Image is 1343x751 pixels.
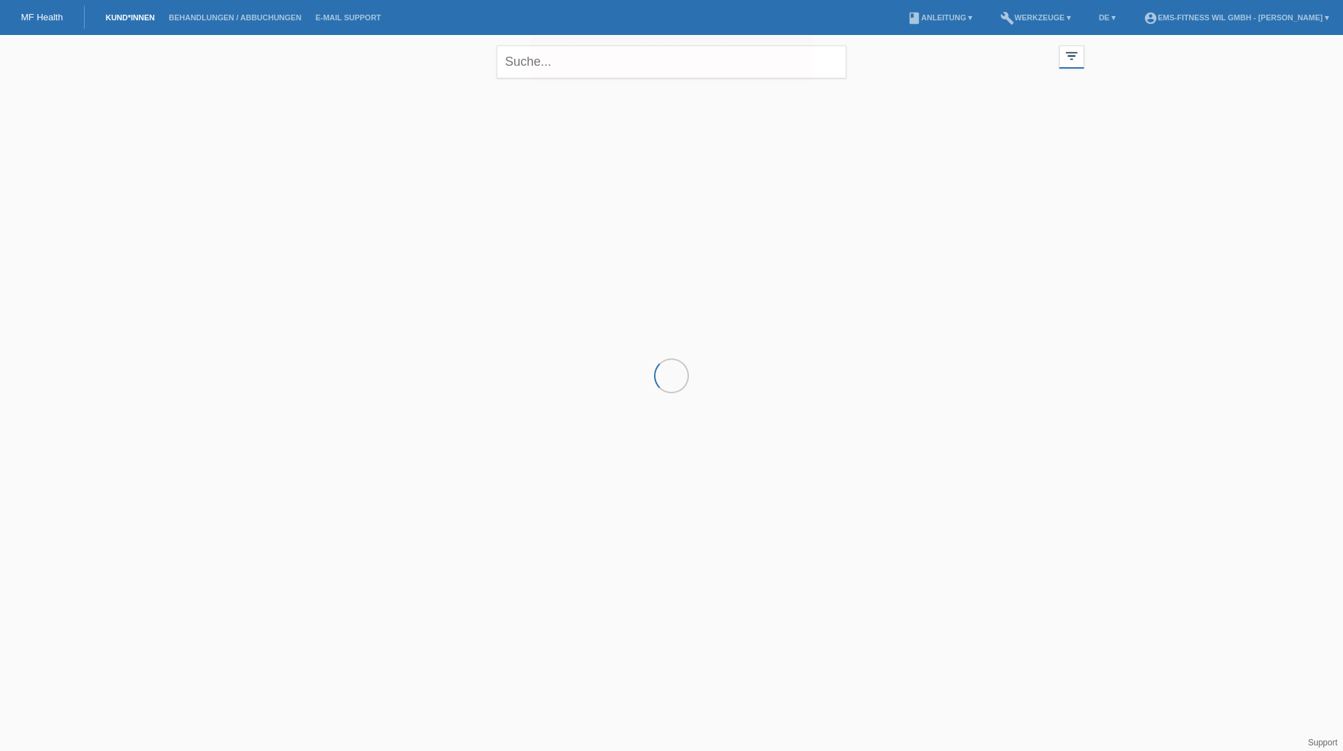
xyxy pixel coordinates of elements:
[907,11,921,25] i: book
[1092,13,1123,22] a: DE ▾
[162,13,308,22] a: Behandlungen / Abbuchungen
[1137,13,1336,22] a: account_circleEMS-Fitness Wil GmbH - [PERSON_NAME] ▾
[532,37,811,78] div: Sie haben die falsche Anmeldeseite in Ihren Lesezeichen/Favoriten gespeichert. Bitte nicht [DOMAI...
[1000,11,1014,25] i: build
[993,13,1078,22] a: buildWerkzeuge ▾
[900,13,979,22] a: bookAnleitung ▾
[1308,738,1337,748] a: Support
[21,12,63,22] a: MF Health
[308,13,388,22] a: E-Mail Support
[99,13,162,22] a: Kund*innen
[1144,11,1158,25] i: account_circle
